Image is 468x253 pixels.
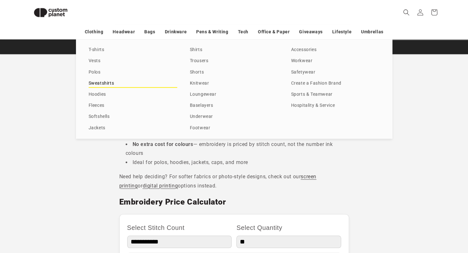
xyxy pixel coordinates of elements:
a: Sports & Teamwear [291,90,380,99]
a: Polos [89,68,177,77]
a: Tech [238,26,248,37]
li: Ideal for polos, hoodies, jackets, caps, and more [126,158,349,167]
a: Trousers [190,57,278,65]
a: Vests [89,57,177,65]
a: Sweatshirts [89,79,177,88]
a: Shorts [190,68,278,77]
a: T-shirts [89,46,177,54]
label: Select Stitch Count [127,222,232,233]
label: Select Quantity [236,222,341,233]
strong: No extra cost for colours [133,141,193,147]
img: Custom Planet [28,3,73,22]
a: Workwear [291,57,380,65]
a: Underwear [190,112,278,121]
iframe: Chat Widget [362,185,468,253]
a: Knitwear [190,79,278,88]
a: Headwear [113,26,135,37]
a: Drinkware [165,26,187,37]
li: — embroidery is priced by stitch count, not the number ink colours [126,140,349,158]
a: Jackets [89,124,177,132]
a: Office & Paper [258,26,290,37]
a: Clothing [85,26,103,37]
a: Hoodies [89,90,177,99]
a: Create a Fashion Brand [291,79,380,88]
a: Lifestyle [332,26,352,37]
a: Shirts [190,46,278,54]
a: Bags [144,26,155,37]
a: Accessories [291,46,380,54]
a: digital printing [143,183,178,189]
a: Baselayers [190,101,278,110]
a: Pens & Writing [196,26,228,37]
h2: Embroidery Price Calculator [119,197,349,207]
a: Footwear [190,124,278,132]
a: Giveaways [299,26,322,37]
a: Loungewear [190,90,278,99]
summary: Search [399,5,413,19]
a: Fleeces [89,101,177,110]
a: Hospitality & Service [291,101,380,110]
p: Need help deciding? For softer fabrics or photo-style designs, check out our or options instead. [119,172,349,191]
a: Softshells [89,112,177,121]
a: Safetywear [291,68,380,77]
a: Umbrellas [361,26,383,37]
